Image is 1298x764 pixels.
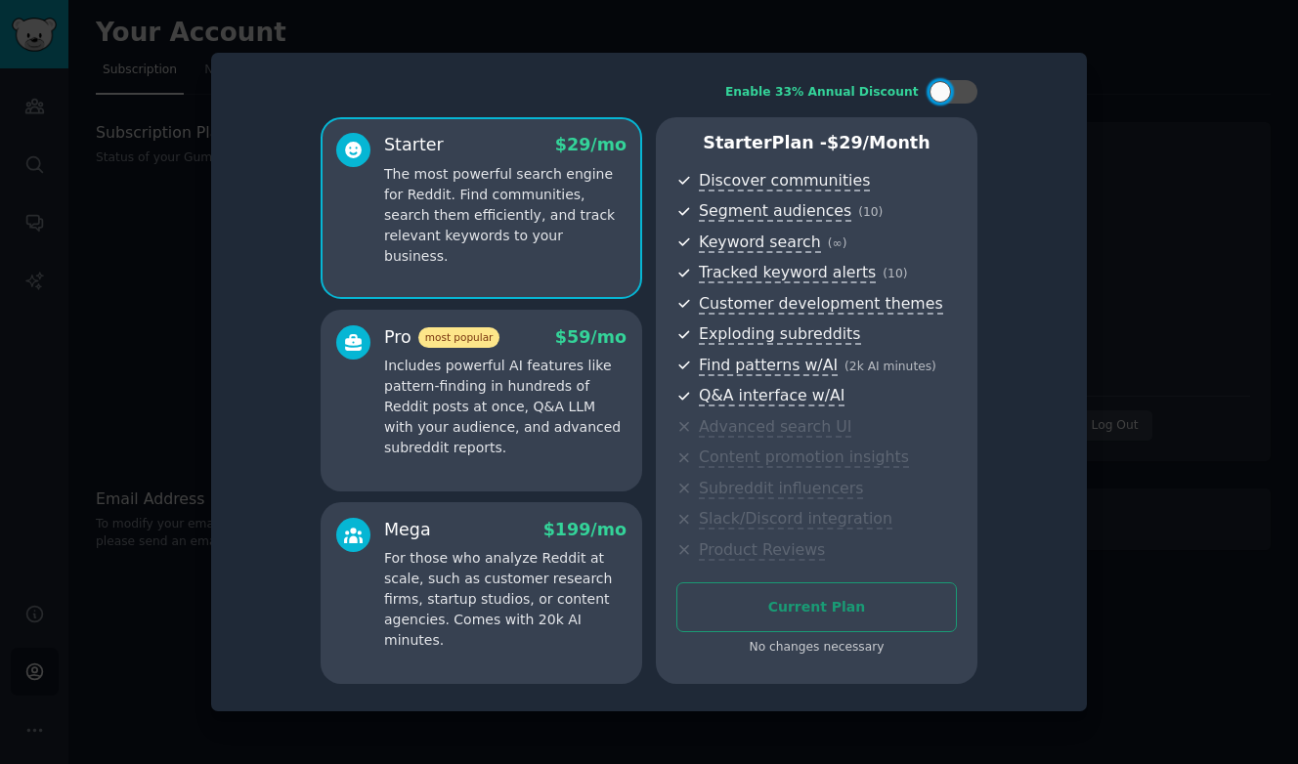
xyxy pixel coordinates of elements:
span: $ 29 /month [827,133,930,152]
span: ( ∞ ) [828,236,847,250]
span: Advanced search UI [699,417,851,438]
span: Segment audiences [699,201,851,222]
span: Find patterns w/AI [699,356,838,376]
span: Subreddit influencers [699,479,863,499]
span: Keyword search [699,233,821,253]
span: Product Reviews [699,540,825,561]
span: Content promotion insights [699,447,909,468]
div: Starter [384,133,444,157]
span: most popular [418,327,500,348]
span: Exploding subreddits [699,324,860,345]
span: ( 10 ) [883,267,907,280]
div: No changes necessary [676,639,957,657]
span: ( 2k AI minutes ) [844,360,936,373]
span: $ 29 /mo [555,135,627,154]
span: Discover communities [699,171,870,191]
span: $ 59 /mo [555,327,627,347]
p: The most powerful search engine for Reddit. Find communities, search them efficiently, and track ... [384,164,627,267]
span: Q&A interface w/AI [699,386,844,406]
div: Enable 33% Annual Discount [725,84,919,102]
p: Includes powerful AI features like pattern-finding in hundreds of Reddit posts at once, Q&A LLM w... [384,356,627,458]
span: Tracked keyword alerts [699,263,876,283]
p: For those who analyze Reddit at scale, such as customer research firms, startup studios, or conte... [384,548,627,651]
p: Starter Plan - [676,131,957,155]
span: Slack/Discord integration [699,509,892,530]
div: Pro [384,325,499,350]
div: Mega [384,518,431,542]
span: $ 199 /mo [543,520,627,539]
span: ( 10 ) [858,205,883,219]
span: Customer development themes [699,294,943,315]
